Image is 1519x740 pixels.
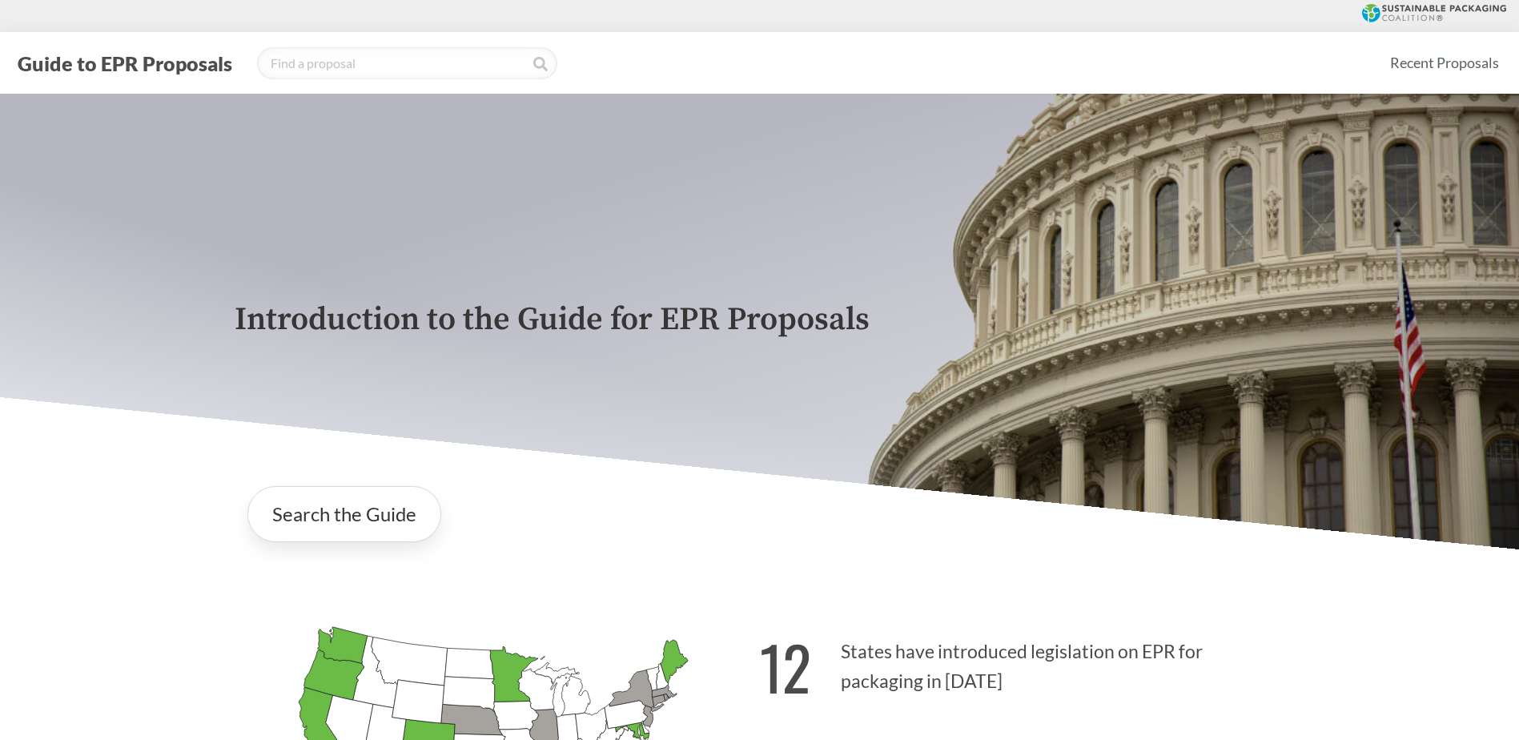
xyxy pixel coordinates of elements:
[760,622,811,711] strong: 12
[13,50,237,76] button: Guide to EPR Proposals
[760,613,1285,711] p: States have introduced legislation on EPR for packaging in [DATE]
[235,302,1285,338] p: Introduction to the Guide for EPR Proposals
[1383,45,1506,81] a: Recent Proposals
[257,47,557,79] input: Find a proposal
[247,486,441,542] a: Search the Guide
